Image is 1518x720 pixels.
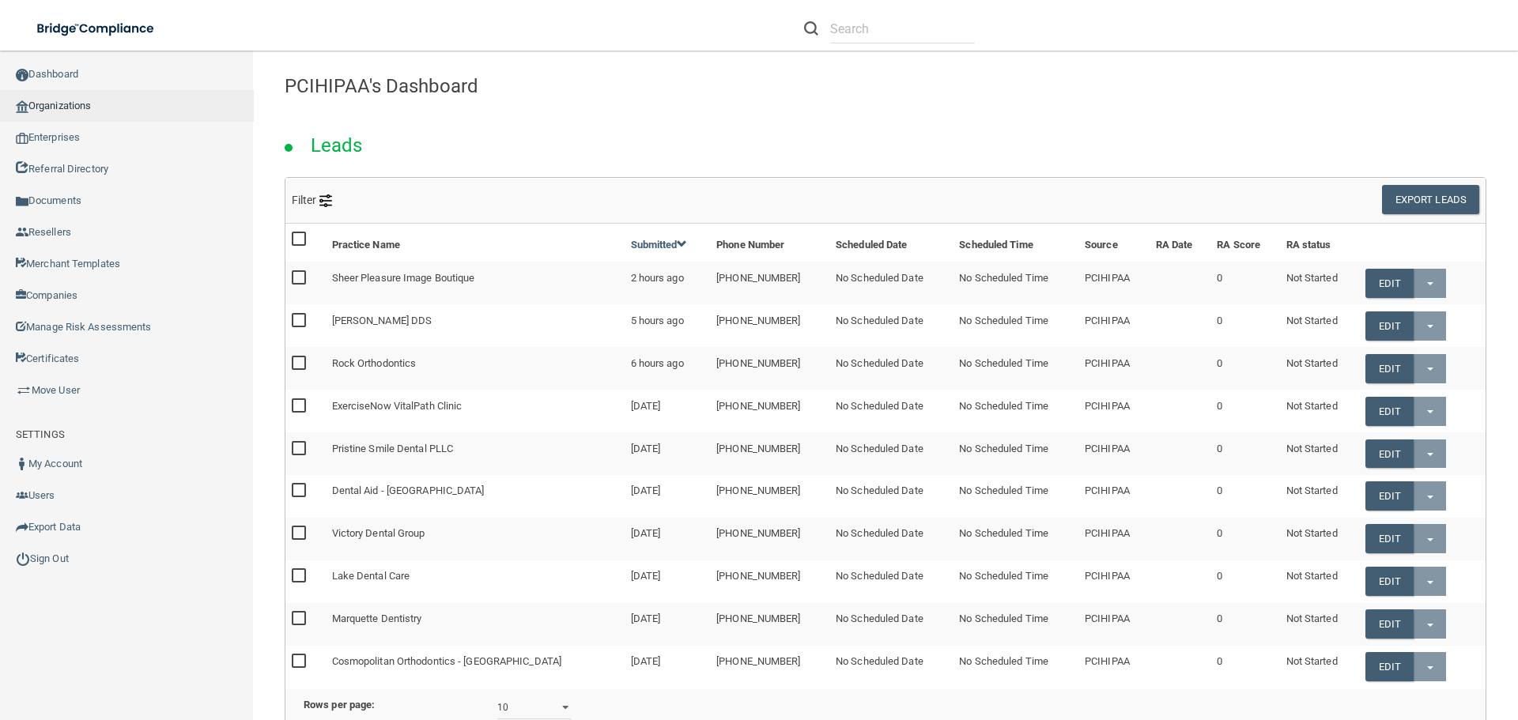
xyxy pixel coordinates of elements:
td: 0 [1210,560,1279,603]
td: [PHONE_NUMBER] [710,304,829,347]
td: Lake Dental Care [326,560,625,603]
input: Search [830,14,975,43]
td: [PHONE_NUMBER] [710,432,829,475]
td: PCIHIPAA [1078,603,1150,646]
td: No Scheduled Time [953,475,1078,518]
td: 0 [1210,603,1279,646]
td: No Scheduled Time [953,603,1078,646]
td: Marquette Dentistry [326,603,625,646]
a: Edit [1365,481,1414,511]
td: 0 [1210,304,1279,347]
a: Edit [1365,311,1414,341]
th: RA Score [1210,224,1279,262]
td: No Scheduled Date [829,304,953,347]
a: Edit [1365,567,1414,596]
td: Not Started [1280,560,1359,603]
th: RA Date [1150,224,1210,262]
td: Not Started [1280,432,1359,475]
td: No Scheduled Date [829,560,953,603]
td: PCIHIPAA [1078,262,1150,304]
td: PCIHIPAA [1078,560,1150,603]
td: No Scheduled Date [829,646,953,688]
td: Not Started [1280,347,1359,390]
td: [DATE] [625,475,711,518]
a: Edit [1365,439,1414,469]
td: [PHONE_NUMBER] [710,560,829,603]
td: No Scheduled Date [829,262,953,304]
img: icon-export.b9366987.png [16,521,28,533]
td: 6 hours ago [625,347,711,390]
td: No Scheduled Date [829,603,953,646]
td: No Scheduled Date [829,518,953,560]
th: Source [1078,224,1150,262]
td: 5 hours ago [625,304,711,347]
h2: Leads [295,123,379,168]
td: ExerciseNow VitalPath Clinic [326,390,625,432]
td: No Scheduled Time [953,518,1078,560]
td: No Scheduled Time [953,560,1078,603]
img: ic_power_dark.7ecde6b1.png [16,552,30,566]
img: organization-icon.f8decf85.png [16,100,28,113]
td: Not Started [1280,304,1359,347]
td: No Scheduled Time [953,432,1078,475]
a: Edit [1365,609,1414,639]
img: bridge_compliance_login_screen.278c3ca4.svg [24,13,169,45]
img: ic-search.3b580494.png [804,21,818,36]
a: Edit [1365,652,1414,681]
td: Dental Aid - [GEOGRAPHIC_DATA] [326,475,625,518]
td: [DATE] [625,390,711,432]
td: [PHONE_NUMBER] [710,347,829,390]
th: Scheduled Time [953,224,1078,262]
td: [PERSON_NAME] DDS [326,304,625,347]
td: No Scheduled Time [953,262,1078,304]
th: Practice Name [326,224,625,262]
h4: PCIHIPAA's Dashboard [285,76,1486,96]
td: Not Started [1280,390,1359,432]
td: No Scheduled Time [953,390,1078,432]
td: PCIHIPAA [1078,432,1150,475]
a: Edit [1365,269,1414,298]
span: Filter [292,194,332,206]
img: icon-users.e205127d.png [16,489,28,502]
td: [DATE] [625,518,711,560]
td: 0 [1210,432,1279,475]
td: No Scheduled Date [829,475,953,518]
td: No Scheduled Time [953,347,1078,390]
button: Export Leads [1382,185,1479,214]
th: Scheduled Date [829,224,953,262]
td: [DATE] [625,432,711,475]
td: PCIHIPAA [1078,475,1150,518]
td: Cosmopolitan Orthodontics - [GEOGRAPHIC_DATA] [326,646,625,688]
b: Rows per page: [304,699,375,711]
td: 0 [1210,347,1279,390]
img: enterprise.0d942306.png [16,133,28,144]
img: icon-documents.8dae5593.png [16,195,28,208]
td: 0 [1210,475,1279,518]
td: 0 [1210,262,1279,304]
td: 0 [1210,518,1279,560]
img: ic_user_dark.df1a06c3.png [16,458,28,470]
td: No Scheduled Time [953,304,1078,347]
td: [PHONE_NUMBER] [710,262,829,304]
a: Edit [1365,397,1414,426]
td: Not Started [1280,646,1359,688]
td: [PHONE_NUMBER] [710,475,829,518]
td: PCIHIPAA [1078,646,1150,688]
td: 0 [1210,646,1279,688]
a: Edit [1365,524,1414,553]
td: Not Started [1280,262,1359,304]
img: ic_reseller.de258add.png [16,226,28,239]
td: 0 [1210,390,1279,432]
td: Not Started [1280,518,1359,560]
td: PCIHIPAA [1078,304,1150,347]
td: [DATE] [625,603,711,646]
td: [PHONE_NUMBER] [710,603,829,646]
th: Phone Number [710,224,829,262]
td: [PHONE_NUMBER] [710,518,829,560]
td: Victory Dental Group [326,518,625,560]
td: [DATE] [625,560,711,603]
td: [PHONE_NUMBER] [710,390,829,432]
td: Sheer Pleasure Image Boutique [326,262,625,304]
a: Edit [1365,354,1414,383]
td: No Scheduled Time [953,646,1078,688]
